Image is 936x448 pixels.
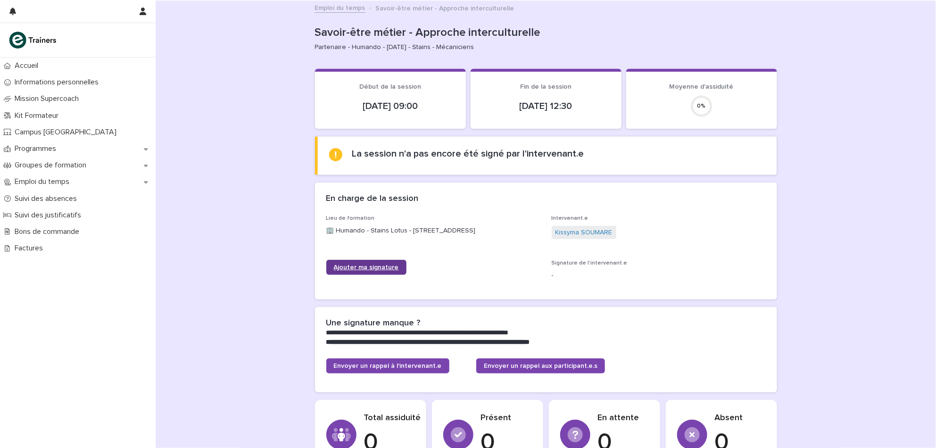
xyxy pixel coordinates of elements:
[484,363,597,369] span: Envoyer un rappel aux participant.e.s
[690,103,713,109] div: 0 %
[11,128,124,137] p: Campus [GEOGRAPHIC_DATA]
[334,363,442,369] span: Envoyer un rappel à l'intervenant.e
[11,244,50,253] p: Factures
[552,260,628,266] span: Signature de l'intervenant.e
[326,216,375,221] span: Lieu de formation
[715,413,766,423] p: Absent
[326,260,406,275] a: Ajouter ma signature
[11,78,106,87] p: Informations personnelles
[482,100,610,112] p: [DATE] 12:30
[11,194,84,203] p: Suivi des absences
[598,413,649,423] p: En attente
[11,227,87,236] p: Bons de commande
[555,228,613,238] a: Kissyma SOUMARE
[326,226,540,236] p: 🏢 Humando - Stains Lotus - [STREET_ADDRESS]
[326,358,449,373] a: Envoyer un rappel à l'intervenant.e
[11,211,89,220] p: Suivi des justificatifs
[364,413,421,423] p: Total assiduité
[481,413,532,423] p: Présent
[334,264,399,271] span: Ajouter ma signature
[11,94,86,103] p: Mission Supercoach
[315,2,365,13] a: Emploi du temps
[326,318,421,329] h2: Une signature manque ?
[552,271,766,281] p: -
[552,216,588,221] span: Intervenant.e
[11,177,77,186] p: Emploi du temps
[315,43,770,51] p: Partenaire - Humando - [DATE] - Stains - Mécaniciens
[11,61,46,70] p: Accueil
[11,111,66,120] p: Kit Formateur
[326,194,419,204] h2: En charge de la session
[11,144,64,153] p: Programmes
[476,358,605,373] a: Envoyer un rappel aux participant.e.s
[11,161,94,170] p: Groupes de formation
[8,31,59,50] img: K0CqGN7SDeD6s4JG8KQk
[376,2,514,13] p: Savoir-être métier - Approche interculturelle
[352,148,584,159] h2: La session n'a pas encore été signé par l'intervenant.e
[359,83,421,90] span: Début de la session
[315,26,773,40] p: Savoir-être métier - Approche interculturelle
[670,83,734,90] span: Moyenne d'assiduité
[326,100,455,112] p: [DATE] 09:00
[520,83,572,90] span: Fin de la session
